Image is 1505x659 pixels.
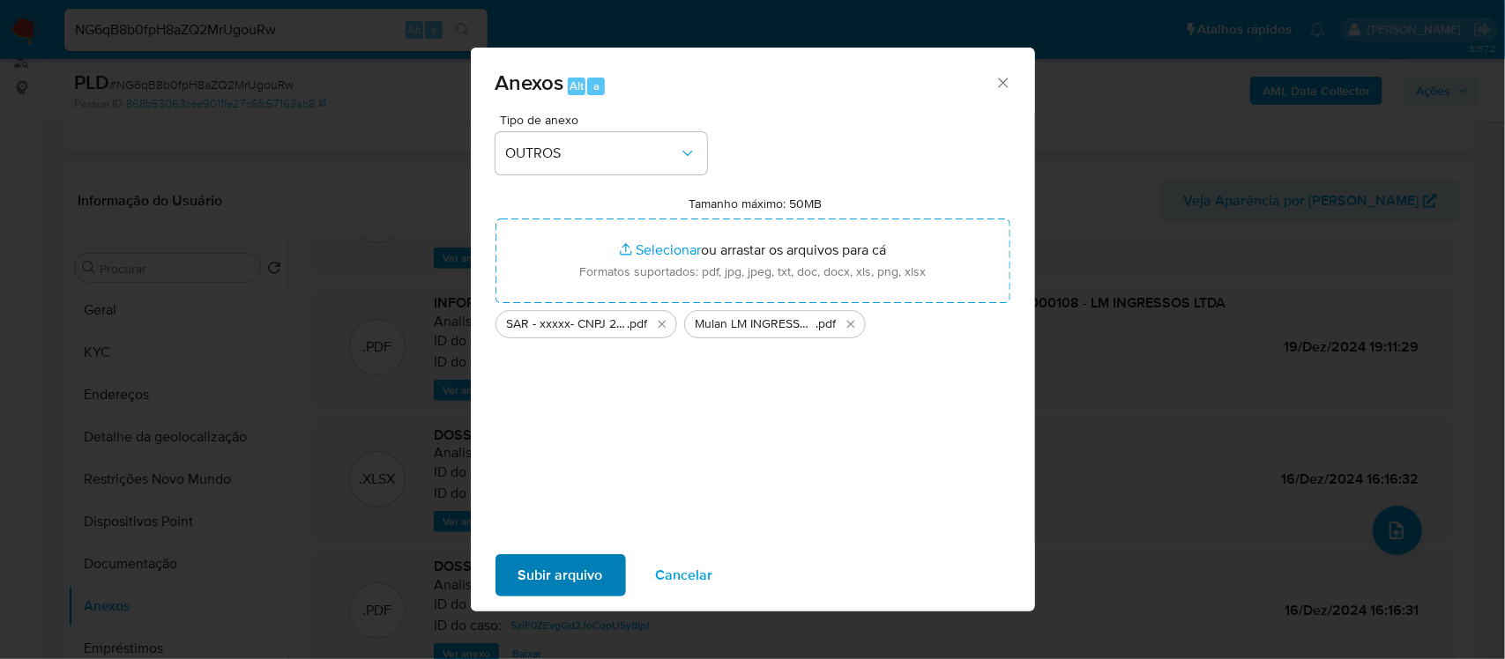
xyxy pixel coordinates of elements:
[495,554,626,596] button: Subir arquivo
[506,144,679,162] span: OUTROS
[628,315,648,333] span: .pdf
[656,556,713,595] span: Cancelar
[495,303,1010,338] ul: Arquivos selecionados
[652,314,673,335] button: Excluir SAR - xxxxx- CNPJ 28947845000108 - LM INGRESSOS LTDA.pdf
[689,196,822,211] label: Tamanho máximo: 50MB
[495,67,564,98] span: Anexos
[633,554,736,596] button: Cancelar
[570,78,584,94] span: Alt
[696,315,816,333] span: Mulan LM INGRESSOS LTDA 312934937_2025_09_02_21_33_59 - Tabla dinámica 1
[593,78,600,94] span: a
[500,114,712,126] span: Tipo de anexo
[495,132,707,174] button: OUTROS
[995,74,1010,90] button: Fechar
[816,315,837,333] span: .pdf
[840,314,861,335] button: Excluir Mulan LM INGRESSOS LTDA 312934937_2025_09_02_21_33_59 - Tabla dinámica 1.pdf
[507,315,628,333] span: SAR - xxxxx- CNPJ 28947845000108 - LM INGRESSOS LTDA
[518,556,603,595] span: Subir arquivo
